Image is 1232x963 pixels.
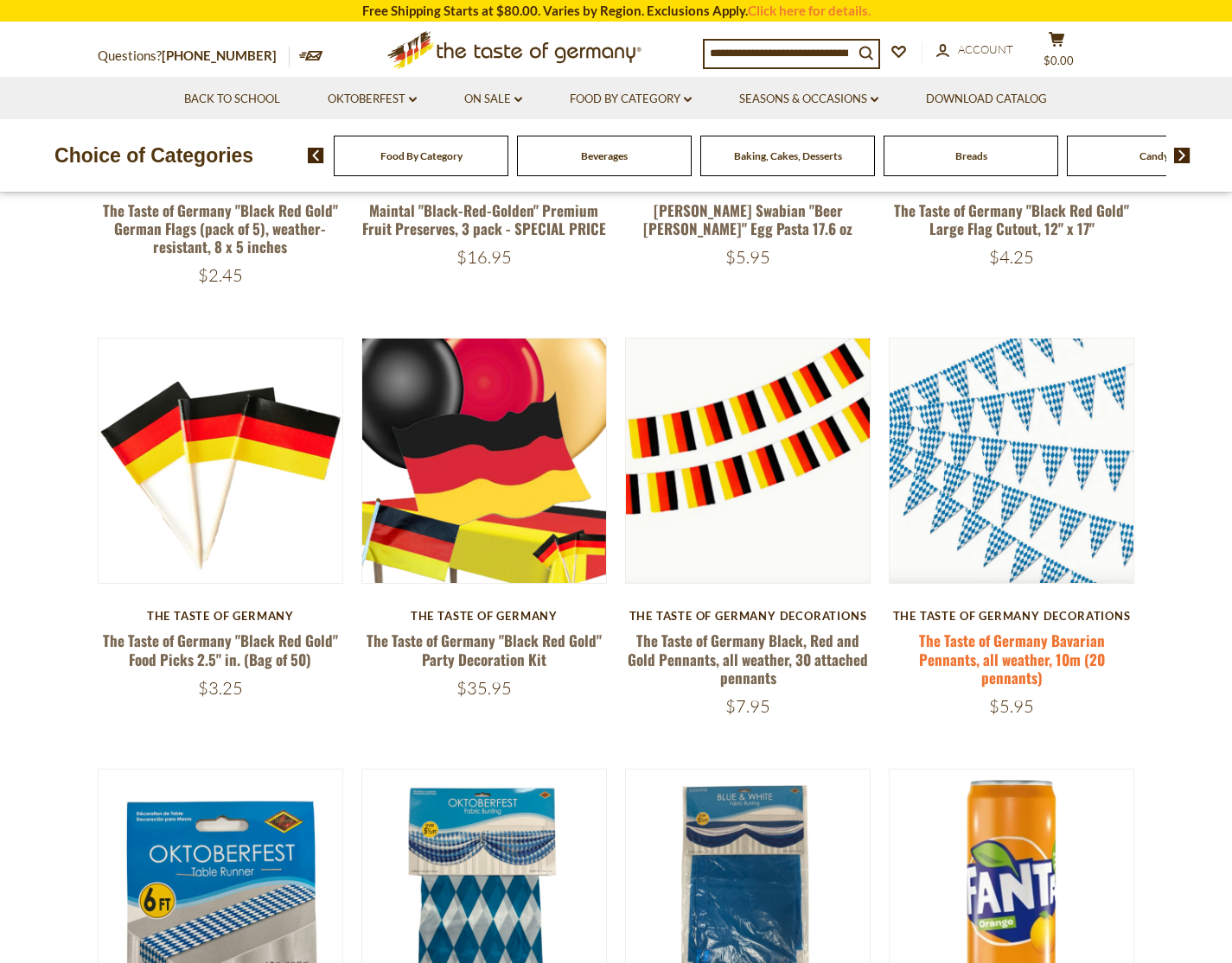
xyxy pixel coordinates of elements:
a: The Taste of Germany "Black Red Gold" Food Picks 2.5" in. (Bag of 50) [103,630,338,669]
div: The Taste of Germany Decorations [889,609,1135,623]
span: $7.95 [725,695,770,717]
img: The Taste of Germany Black, Red and Gold Pennants, all weather, 30 attached pennants [626,339,871,583]
div: The Taste of Germany Decorations [625,609,871,623]
img: next arrow [1174,148,1191,163]
span: $0.00 [1044,54,1074,67]
a: Click here for details. [748,3,871,18]
a: Back to School [184,90,280,109]
span: $3.25 [198,677,243,699]
span: $4.25 [989,246,1034,268]
span: Account [958,42,1013,56]
span: $2.45 [198,264,243,286]
div: The Taste of Germany [361,609,608,623]
a: [PERSON_NAME] Swabian "Beer [PERSON_NAME]" Egg Pasta 17.6 oz [643,200,852,239]
a: Food By Category [380,149,463,162]
a: Food By Category [570,90,692,109]
a: Breads [955,149,987,162]
a: Candy [1139,149,1169,162]
p: Questions? [98,45,290,67]
a: The Taste of Germany "Black Red Gold" Party Decoration Kit [367,630,602,669]
img: The Taste of Germany "Black Red Gold" Party Decoration Kit [362,339,607,583]
button: $0.00 [1031,31,1083,74]
span: $5.95 [725,246,770,268]
a: The Taste of Germany Bavarian Pennants, all weather, 10m (20 pennants) [919,630,1105,688]
span: $5.95 [989,695,1034,717]
a: The Taste of Germany Black, Red and Gold Pennants, all weather, 30 attached pennants [628,630,868,688]
a: On Sale [464,90,522,109]
img: The Taste of Germany Bavarian Pennants, all weather, 10m (20 pennants) [890,339,1134,583]
a: Beverages [581,149,628,162]
div: The Taste of Germany [98,609,344,623]
a: The Taste of Germany "Black Red Gold" Large Flag Cutout, 12" x 17" [894,200,1129,239]
a: Download Catalog [926,90,1047,109]
img: The Taste of Germany "Black Red Gold" Food Picks 2.5" in. (Bag of 50) [99,339,343,583]
span: $35.95 [456,677,512,699]
img: previous arrow [308,148,324,163]
a: The Taste of Germany "Black Red Gold" German Flags (pack of 5), weather-resistant, 8 x 5 inches [103,200,338,258]
a: Seasons & Occasions [739,90,878,109]
a: Maintal "Black-Red-Golden" Premium Fruit Preserves, 3 pack - SPECIAL PRICE [362,200,606,239]
span: $16.95 [456,246,512,268]
a: Account [936,41,1013,60]
a: Oktoberfest [328,90,417,109]
a: Baking, Cakes, Desserts [734,149,842,162]
a: [PHONE_NUMBER] [162,48,277,63]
